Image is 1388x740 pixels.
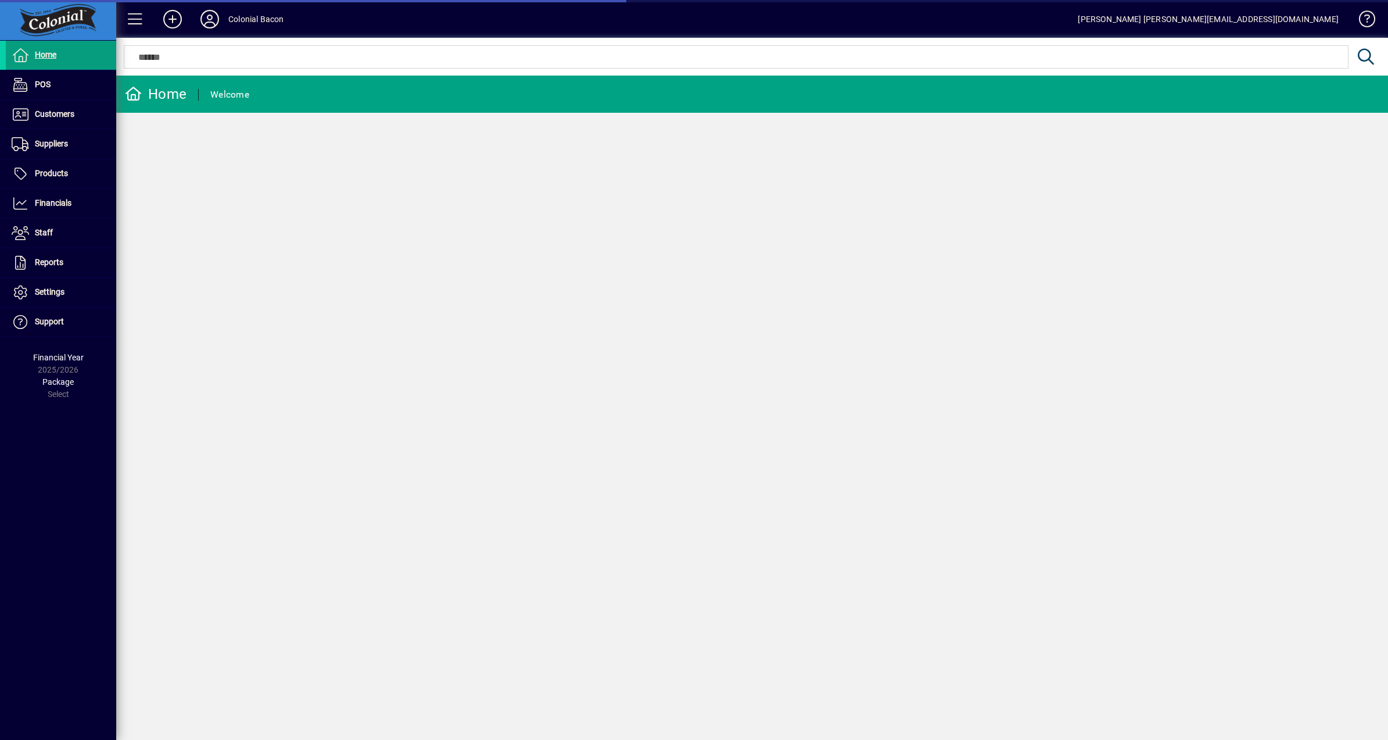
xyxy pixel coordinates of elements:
a: Reports [6,248,116,277]
a: Suppliers [6,130,116,159]
button: Add [154,9,191,30]
span: Financials [35,198,71,208]
div: Welcome [210,85,249,104]
span: POS [35,80,51,89]
a: Settings [6,278,116,307]
span: Settings [35,287,64,296]
span: Reports [35,258,63,267]
span: Support [35,317,64,326]
a: Customers [6,100,116,129]
span: Staff [35,228,53,237]
a: Staff [6,219,116,248]
button: Profile [191,9,228,30]
div: [PERSON_NAME] [PERSON_NAME][EMAIL_ADDRESS][DOMAIN_NAME] [1078,10,1339,28]
div: Home [125,85,186,103]
a: Financials [6,189,116,218]
a: POS [6,70,116,99]
span: Suppliers [35,139,68,148]
a: Products [6,159,116,188]
span: Financial Year [33,353,84,362]
span: Products [35,169,68,178]
div: Colonial Bacon [228,10,284,28]
a: Knowledge Base [1350,2,1373,40]
span: Home [35,50,56,59]
a: Support [6,308,116,337]
span: Customers [35,109,74,119]
span: Package [42,377,74,387]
